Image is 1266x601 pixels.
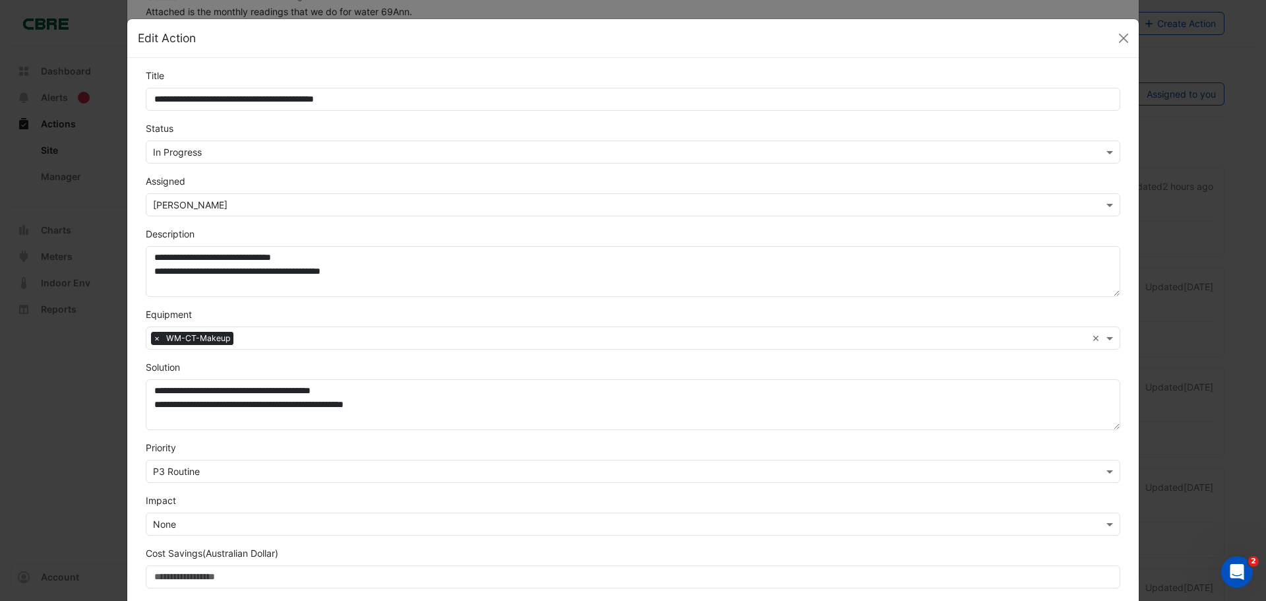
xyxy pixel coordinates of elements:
label: Assigned [146,174,185,188]
span: × [151,332,163,345]
label: Description [146,227,195,241]
span: WM-CT-Makeup [163,332,233,345]
h5: Edit Action [138,30,196,47]
label: Cost Savings (Australian Dollar) [146,546,278,560]
label: Solution [146,360,180,374]
iframe: Intercom live chat [1221,556,1253,588]
span: 2 [1248,556,1259,567]
label: Priority [146,441,176,455]
span: Clear [1092,331,1103,345]
button: Close [1114,28,1133,48]
label: Impact [146,493,176,507]
label: Status [146,121,173,135]
label: Title [146,69,164,82]
label: Equipment [146,307,192,321]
